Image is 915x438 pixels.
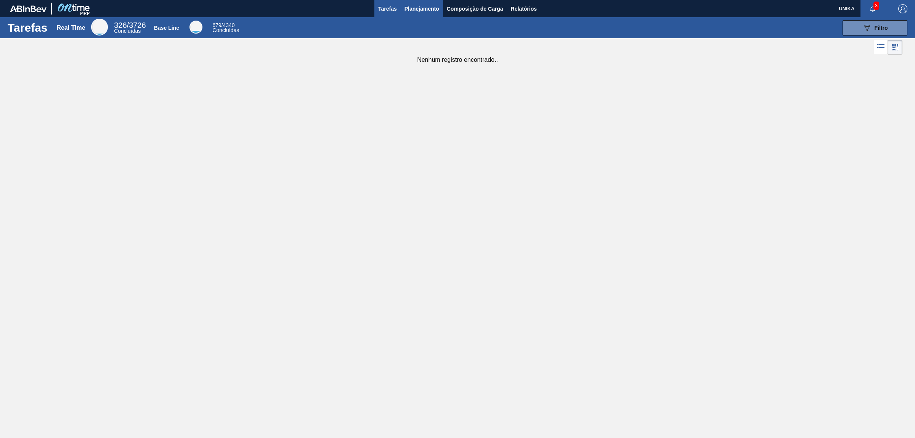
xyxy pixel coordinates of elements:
div: Real Time [114,22,146,34]
div: Real Time [56,24,85,31]
span: / 4340 [212,22,234,28]
span: Planejamento [405,4,439,13]
h1: Tarefas [8,23,48,32]
div: Base Line [154,25,179,31]
div: Real Time [91,19,108,35]
div: Base Line [189,21,202,34]
span: 326 [114,21,127,29]
button: Filtro [843,20,907,35]
span: Relatórios [511,4,537,13]
button: Notificações [860,3,885,14]
img: TNhmsLtSVTkK8tSr43FrP2fwEKptu5GPRR3wAAAABJRU5ErkJggg== [10,5,47,12]
span: Filtro [875,25,888,31]
div: Visão em Cards [888,40,902,55]
span: Composição de Carga [447,4,503,13]
span: Concluídas [114,28,141,34]
span: / 3726 [114,21,146,29]
span: Tarefas [378,4,397,13]
div: Visão em Lista [874,40,888,55]
span: 679 [212,22,221,28]
div: Base Line [212,23,239,33]
span: 3 [873,2,879,10]
span: Concluídas [212,27,239,33]
img: Logout [898,4,907,13]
